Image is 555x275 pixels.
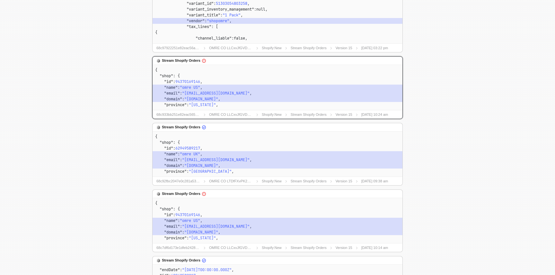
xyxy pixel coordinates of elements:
span: "[DOMAIN_NAME]" [184,163,218,168]
span: "shop" [160,140,173,145]
label: [DATE] 10:14 am [361,245,388,251]
code: : , [155,157,400,163]
div: Stream Shopify Orders [156,258,206,263]
span: icon-arrow-right [256,245,259,251]
label: 68c7df6d173e1dfeb2428aae [156,245,200,251]
code: : , [155,267,400,273]
label: Stream Shopify Orders [291,245,327,251]
span: "[GEOGRAPHIC_DATA]" [189,169,232,174]
span: "name" [164,218,178,223]
label: 68c97922251e82eac56a1288 [156,45,200,51]
span: icon-arrow-right [330,45,332,51]
span: "omre UK" [180,151,200,157]
span: icon-arrow-right [203,245,206,251]
span: icon-arrow-right [356,112,358,117]
code: : , [155,79,400,85]
span: "id" [164,79,173,84]
span: 62949589217 [175,146,200,151]
code: : , [155,235,400,241]
code: : , [155,145,400,151]
span: "variant_inventory_management" [187,7,254,12]
span: icon-arrow-right [356,245,358,251]
div: Stream Shopify Orders [156,58,206,63]
span: "domain" [164,230,182,235]
span: "[EMAIL_ADDRESS][DOMAIN_NAME]" [182,224,250,229]
span: "omre US" [180,218,200,223]
span: "variant_id" [187,1,214,6]
label: 68c92fbc2047e0c281a530a0 [156,179,200,184]
span: false [234,36,245,41]
span: 94370169146 [175,79,200,84]
span: icon-arrow-right [285,45,287,51]
span: "channel_liable" [196,36,232,41]
label: OMRE CO LLCxvJfGVDgSHiggBrTafhTeG [209,245,253,251]
span: "[EMAIL_ADDRESS][DOMAIN_NAME]" [182,91,250,96]
span: icon-arrow-right [256,45,259,51]
div: Stream Shopify Orders [156,191,206,197]
span: "domain" [164,96,182,102]
span: "id" [164,212,173,217]
img: logo-image [156,259,160,262]
code: : , [155,90,400,96]
span: icon-exclamation [202,192,206,196]
label: [DATE] 09:38 am [361,179,388,184]
code: : , [155,212,400,218]
span: "endDate" [160,267,180,272]
code: { [155,134,400,140]
span: "shop" [160,73,173,78]
code: : , [155,12,400,18]
label: Version 15 [336,245,352,251]
span: icon-arrow-right [330,112,332,117]
code: : , [155,102,400,108]
span: "name" [164,151,178,157]
span: "shopomre" [207,18,229,23]
code: { [155,200,400,206]
code: : [ [155,24,400,30]
img: logo-image [156,125,160,129]
label: 68c933bb251e82eac565da5c [156,112,200,117]
span: icon-arrow-right [356,45,358,51]
span: "email" [164,91,180,96]
label: Stream Shopify Orders [291,179,327,184]
span: icon-arrow-right [203,112,206,117]
code: : , [155,1,400,6]
code: : , [155,96,400,102]
span: "[DOMAIN_NAME]" [184,96,218,102]
span: icon-arrow-right [256,112,259,117]
span: "[DATE]T00:00:00.000Z" [182,267,232,272]
span: icon-arrow-right [330,245,332,251]
span: icon-arrow-right [285,245,287,251]
span: "shop" [160,206,173,212]
span: icon-arrow-right [356,179,358,184]
label: Stream Shopify Orders [291,45,327,51]
code: : , [155,229,400,235]
code: : , [155,218,400,224]
span: "vendor" [187,18,205,23]
span: 94370169146 [175,212,200,217]
code: : , [155,224,400,229]
code: : { [155,73,400,79]
span: "[DOMAIN_NAME]" [184,230,218,235]
span: "email" [164,224,180,229]
span: "domain" [164,163,182,168]
label: Version 15 [336,112,352,117]
span: "variant_title" [187,13,220,18]
span: "province" [164,235,187,241]
span: "province" [164,169,187,174]
span: "tax_lines" [187,24,211,29]
code: : , [155,6,400,12]
span: "[US_STATE]" [189,102,216,107]
span: "[US_STATE]" [189,235,216,241]
img: logo-image [156,192,160,196]
span: icon-arrow-right [203,45,206,51]
code: : , [155,18,400,24]
span: "[EMAIL_ADDRESS][DOMAIN_NAME]" [182,157,250,162]
code: : , [155,163,400,169]
label: Shopify:New [262,179,282,184]
code: : , [155,85,400,90]
span: "province" [164,102,187,107]
code: : , [155,35,400,41]
span: icon-arrow-right [285,179,287,184]
label: [DATE] 03:22 pm [361,45,388,51]
label: OMRE CO LLCxvJfGVDgSHiggBrTafhTeG [209,112,253,117]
